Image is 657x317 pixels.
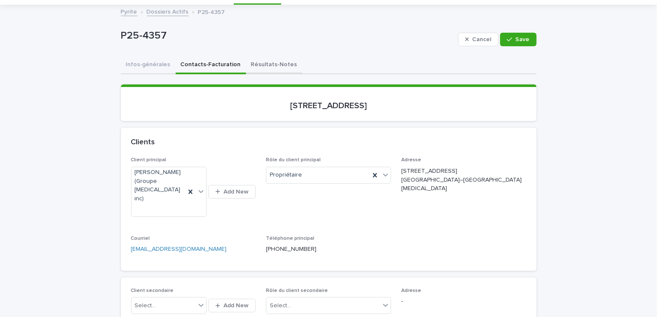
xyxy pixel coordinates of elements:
p: P25-4357 [198,7,225,16]
p: [STREET_ADDRESS] [131,101,526,111]
a: Dossiers Actifs [147,6,189,16]
span: Courriel [131,236,150,241]
button: Save [500,33,536,46]
span: Cancel [472,36,491,42]
h2: Clients [131,138,155,147]
span: Propriétaire [270,171,302,180]
span: Téléphone principal [266,236,314,241]
button: Add New [208,185,256,199]
button: Contacts-Facturation [176,56,246,74]
a: [EMAIL_ADDRESS][DOMAIN_NAME] [131,246,227,252]
span: Adresse [401,157,421,163]
p: [PHONE_NUMBER] [266,245,391,254]
a: Pyrite [121,6,137,16]
button: Résultats-Notes [246,56,302,74]
span: Rôle du client principal [266,157,321,163]
p: [STREET_ADDRESS] [GEOGRAPHIC_DATA]–[GEOGRAPHIC_DATA][MEDICAL_DATA] [401,167,526,193]
span: [PERSON_NAME] (Groupe [MEDICAL_DATA] inc) [135,168,182,203]
span: Client principal [131,157,167,163]
span: Adresse [401,288,421,293]
span: Client secondaire [131,288,174,293]
span: Rôle du client secondaire [266,288,328,293]
div: Select... [270,301,291,310]
p: - [401,297,526,306]
span: Add New [224,189,249,195]
button: Infos-générales [121,56,176,74]
span: Save [516,36,530,42]
span: Add New [224,303,249,309]
button: Cancel [458,33,499,46]
div: Select... [135,301,156,310]
p: P25-4357 [121,30,455,42]
button: Add New [208,299,256,312]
